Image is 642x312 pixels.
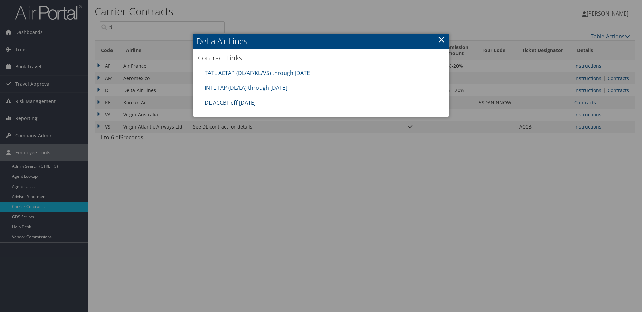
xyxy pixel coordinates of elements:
a: × [438,33,445,46]
a: DL ACCBT eff [DATE] [205,99,256,106]
a: TATL ACTAP (DL/AF/KL/VS) through [DATE] [205,69,312,77]
h2: Delta Air Lines [193,34,449,49]
h3: Contract Links [198,53,444,63]
a: INTL TAP (DL/LA) through [DATE] [205,84,287,91]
